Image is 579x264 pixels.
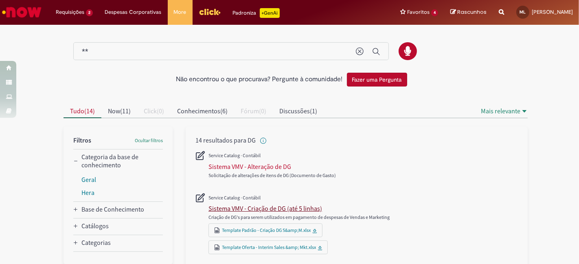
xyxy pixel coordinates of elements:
img: click_logo_yellow_360x200.png [199,6,221,18]
div: Padroniza [233,8,280,18]
span: Rascunhos [457,8,487,16]
button: Fazer uma Pergunta [347,73,407,87]
span: Requisições [56,8,84,16]
p: +GenAi [260,8,280,18]
img: ServiceNow [1,4,43,20]
span: [PERSON_NAME] [532,9,573,15]
span: 2 [86,9,93,16]
a: Rascunhos [450,9,487,16]
h2: Não encontrou o que procurava? Pergunte à comunidade! [176,76,343,83]
span: 4 [431,9,438,16]
span: More [174,8,186,16]
span: Favoritos [407,8,430,16]
span: Despesas Corporativas [105,8,162,16]
span: ML [520,9,526,15]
